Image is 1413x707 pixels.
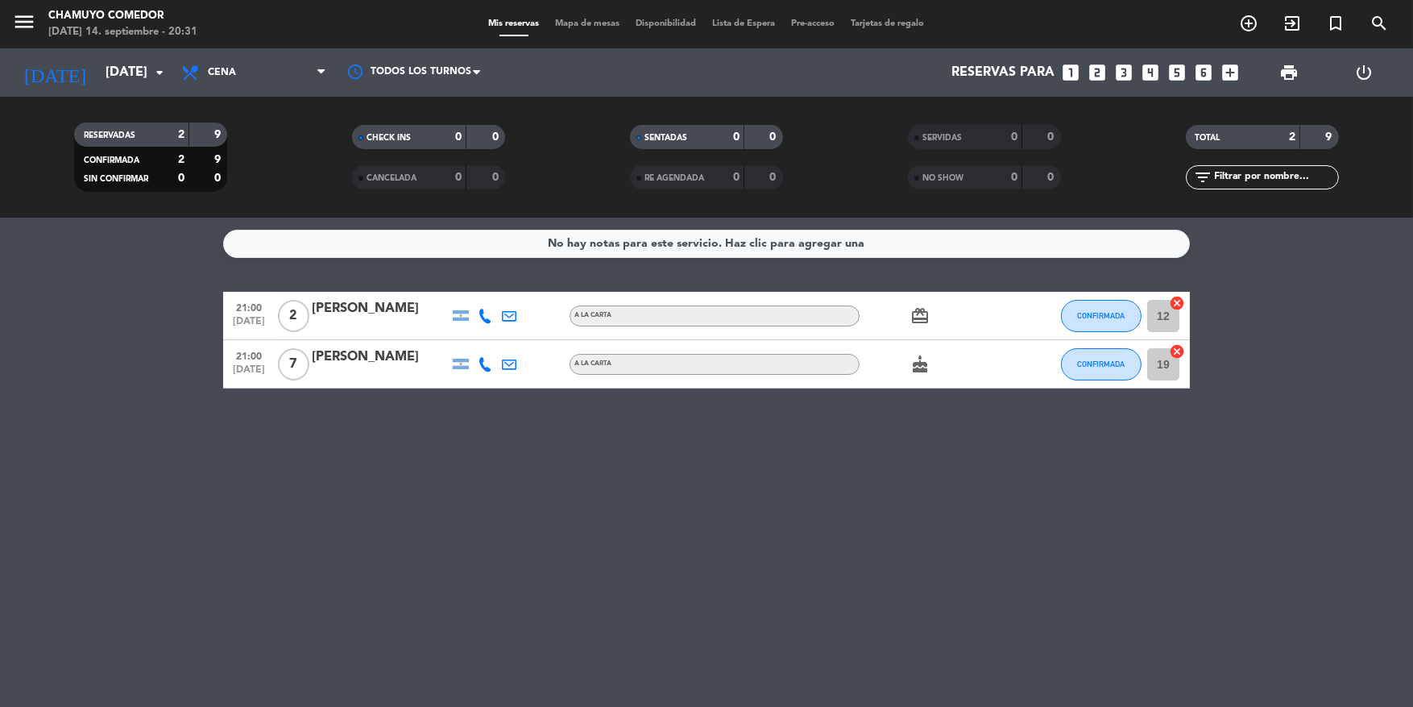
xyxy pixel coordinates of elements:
i: looks_5 [1166,62,1187,83]
i: exit_to_app [1282,14,1302,33]
span: A LA CARTA [574,312,611,318]
span: NO SHOW [922,174,963,182]
span: CONFIRMADA [84,156,139,164]
i: add_box [1220,62,1241,83]
strong: 9 [1325,131,1335,143]
span: 21:00 [229,346,269,364]
input: Filtrar por nombre... [1213,168,1338,186]
div: [PERSON_NAME] [312,298,449,319]
strong: 0 [1047,131,1057,143]
span: 7 [278,348,309,381]
i: looks_two [1087,62,1108,83]
i: looks_one [1060,62,1081,83]
i: card_giftcard [910,306,930,326]
span: Lista de Espera [705,19,784,28]
span: Tarjetas de regalo [843,19,933,28]
i: menu [12,10,36,34]
strong: 0 [733,131,740,143]
strong: 0 [455,131,462,143]
strong: 0 [769,131,779,143]
strong: 0 [733,172,740,183]
span: SERVIDAS [922,134,962,142]
i: power_settings_new [1354,63,1374,82]
span: SENTADAS [644,134,687,142]
strong: 0 [1047,172,1057,183]
strong: 2 [178,154,184,165]
button: CONFIRMADA [1061,300,1142,332]
strong: 0 [492,172,502,183]
span: TOTAL [1195,134,1220,142]
span: A LA CARTA [574,360,611,367]
strong: 0 [1011,172,1017,183]
strong: 2 [178,129,184,140]
span: print [1279,63,1299,82]
span: Disponibilidad [628,19,705,28]
strong: 2 [1289,131,1295,143]
i: arrow_drop_down [150,63,169,82]
i: cake [910,355,930,374]
div: LOG OUT [1327,48,1402,97]
i: looks_6 [1193,62,1214,83]
span: Mis reservas [481,19,548,28]
strong: 9 [214,129,224,140]
span: [DATE] [229,316,269,335]
span: Reservas para [951,65,1055,81]
div: [DATE] 14. septiembre - 20:31 [48,24,197,40]
div: No hay notas para este servicio. Haz clic para agregar una [549,235,865,253]
strong: 0 [769,172,779,183]
span: Pre-acceso [784,19,843,28]
strong: 0 [492,131,502,143]
span: CONFIRMADA [1078,360,1125,368]
div: [PERSON_NAME] [312,347,449,368]
span: [DATE] [229,364,269,383]
span: 21:00 [229,297,269,316]
span: Cena [208,67,236,78]
i: [DATE] [12,55,97,90]
span: 2 [278,300,309,332]
span: Mapa de mesas [548,19,628,28]
button: menu [12,10,36,40]
i: cancel [1169,343,1185,360]
strong: 0 [455,172,462,183]
i: looks_4 [1140,62,1161,83]
strong: 0 [178,173,184,184]
div: Chamuyo Comedor [48,8,197,24]
strong: 0 [214,173,224,184]
span: RE AGENDADA [644,174,704,182]
i: search [1369,14,1389,33]
strong: 9 [214,154,224,165]
span: CHECK INS [367,134,411,142]
i: filter_list [1194,168,1213,187]
strong: 0 [1011,131,1017,143]
span: SIN CONFIRMAR [84,175,148,183]
i: turned_in_not [1326,14,1345,33]
i: add_circle_outline [1239,14,1258,33]
i: looks_3 [1113,62,1134,83]
span: CONFIRMADA [1078,311,1125,320]
span: CANCELADA [367,174,416,182]
i: cancel [1169,295,1185,311]
span: RESERVADAS [84,131,135,139]
button: CONFIRMADA [1061,348,1142,381]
